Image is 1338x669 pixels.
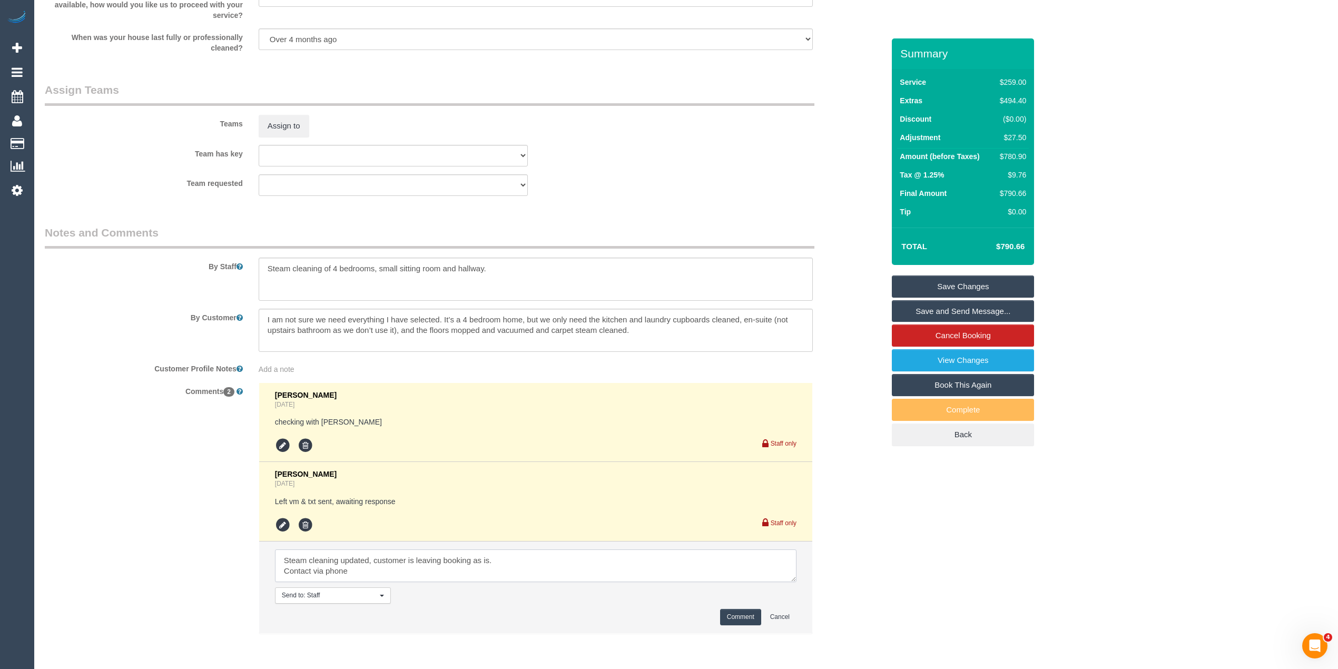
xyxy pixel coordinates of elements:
h4: $790.66 [965,242,1025,251]
small: Staff only [771,440,796,447]
button: Comment [720,609,761,625]
div: $494.40 [996,95,1026,106]
a: Save and Send Message... [892,300,1034,322]
span: [PERSON_NAME] [275,391,337,399]
legend: Assign Teams [45,82,814,106]
span: 4 [1324,633,1332,642]
div: $259.00 [996,77,1026,87]
label: Teams [37,115,251,129]
label: Team requested [37,174,251,189]
legend: Notes and Comments [45,225,814,249]
label: By Staff [37,258,251,272]
label: Service [900,77,926,87]
span: 2 [223,387,234,397]
img: Automaid Logo [6,11,27,25]
small: Staff only [771,519,796,527]
label: Discount [900,114,931,124]
a: [DATE] [275,480,294,487]
button: Cancel [763,609,796,625]
a: Book This Again [892,374,1034,396]
div: ($0.00) [996,114,1026,124]
button: Send to: Staff [275,587,391,604]
h3: Summary [900,47,1029,60]
a: Save Changes [892,276,1034,298]
label: Extras [900,95,922,106]
label: Team has key [37,145,251,159]
label: Comments [37,382,251,397]
div: $9.76 [996,170,1026,180]
span: Send to: Staff [282,591,377,600]
span: [PERSON_NAME] [275,470,337,478]
a: Back [892,424,1034,446]
div: $790.66 [996,188,1026,199]
label: Tip [900,206,911,217]
strong: Total [901,242,927,251]
label: When was your house last fully or professionally cleaned? [37,28,251,53]
div: $0.00 [996,206,1026,217]
pre: Left vm & txt sent, awaiting response [275,496,796,507]
a: [DATE] [275,401,294,408]
iframe: Intercom live chat [1302,633,1327,658]
label: Amount (before Taxes) [900,151,979,162]
label: Adjustment [900,132,940,143]
div: $27.50 [996,132,1026,143]
div: $780.90 [996,151,1026,162]
span: Add a note [259,365,294,373]
label: Final Amount [900,188,947,199]
button: Assign to [259,115,309,137]
pre: checking with [PERSON_NAME] [275,417,796,427]
a: Cancel Booking [892,324,1034,347]
label: By Customer [37,309,251,323]
label: Tax @ 1.25% [900,170,944,180]
a: View Changes [892,349,1034,371]
label: Customer Profile Notes [37,360,251,374]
